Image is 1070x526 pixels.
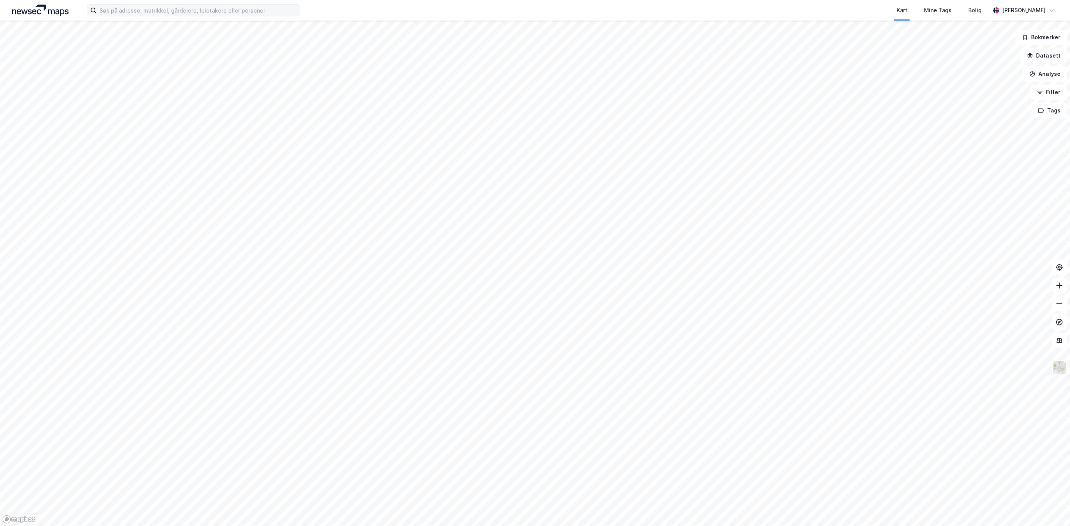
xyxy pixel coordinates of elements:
div: Bolig [968,6,982,15]
iframe: Chat Widget [1032,489,1070,526]
img: logo.a4113a55bc3d86da70a041830d287a7e.svg [12,5,69,16]
input: Søk på adresse, matrikkel, gårdeiere, leietakere eller personer [96,5,300,16]
div: Mine Tags [924,6,951,15]
div: Kart [897,6,907,15]
div: [PERSON_NAME] [1002,6,1046,15]
div: Kontrollprogram for chat [1032,489,1070,526]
